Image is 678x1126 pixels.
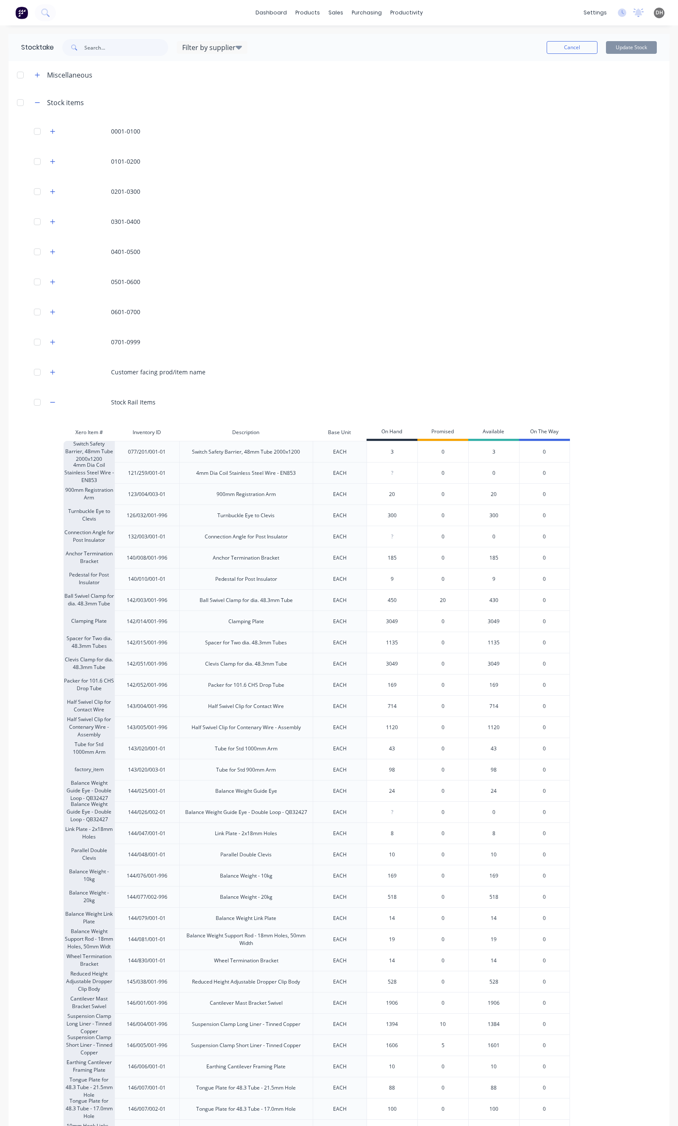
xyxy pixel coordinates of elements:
div: 140/010/001-01 [114,568,179,589]
div: 146/005/001-996 [114,1034,179,1056]
div: EACH [313,780,367,801]
div: 1906 [367,992,417,1014]
div: 19 [468,928,519,950]
div: 0 [417,844,468,865]
div: Tongue Plate for 48.3 Tube - 21.5mm Hole [64,1077,114,1098]
div: Turnbuckle Eye to Clevis [179,504,313,526]
div: 0 [417,653,468,674]
div: Suspension Clamp Long Liner - Tinned Copper [64,1013,114,1034]
div: 0 [519,504,570,526]
div: 0 [417,1077,468,1098]
div: Ball Swivel Clamp for dia. 48.3mm Tube [179,589,313,610]
div: 1601 [468,1034,519,1056]
div: 185 [468,547,519,568]
div: 144/076/001-996 [114,865,179,886]
div: Balance Weight Link Plate [64,907,114,928]
div: 0 [417,886,468,907]
div: Base Unit [313,424,367,441]
div: 714 [367,696,417,717]
div: 0 [417,610,468,632]
div: 0 [519,886,570,907]
div: 0 [417,632,468,653]
div: Balance Weight Link Plate [179,907,313,928]
div: Connection Angle for Post Insulator [179,526,313,547]
div: Tube for Std 1000mm Arm [179,738,313,759]
div: 100 [468,1098,519,1119]
div: Earthing Cantilever Framing Plate [179,1056,313,1077]
div: 4mm Dia Coil Stainless Steel Wire - EN853 [179,462,313,483]
div: Suspension Clamp Long Liner - Tinned Copper [179,1013,313,1034]
div: 0 [417,674,468,695]
div: EACH [313,695,367,716]
div: 0 [417,971,468,992]
div: 14 [468,907,519,928]
a: dashboard [251,6,291,19]
div: On Hand [367,424,417,441]
div: 1384 [468,1013,519,1034]
div: EACH [313,632,367,653]
div: 10 [468,1056,519,1077]
div: 169 [367,674,417,696]
div: 5 [417,1034,468,1056]
div: 0 [519,695,570,716]
div: Half Swivel Clip for Contact Wire [64,695,114,716]
div: Wheel Termination Bracket [64,950,114,971]
div: 1606 [367,1035,417,1056]
div: 300 [468,504,519,526]
div: 3049 [468,653,519,674]
div: Suspension Clamp Short Liner - Tinned Copper [179,1034,313,1056]
div: 169 [468,674,519,695]
div: Tube for Std 1000mm Arm [64,738,114,759]
div: 0 [417,462,468,483]
div: 077/201/001-01 [114,441,179,462]
div: EACH [313,610,367,632]
div: Balance Weight - 20kg [179,886,313,907]
div: EACH [313,1077,367,1098]
div: 0 [519,992,570,1013]
div: 24 [367,780,417,802]
div: 0 [519,759,570,780]
div: Switch Safety Barrier, 48mm Tube 2000x1200 [64,441,114,462]
div: 0 [519,1034,570,1056]
div: 3 [468,441,519,462]
div: 1135 [367,632,417,653]
div: products [291,6,324,19]
div: Balance Weight Support Rod - 18mm Holes, 50mm Width [179,928,313,950]
div: 518 [367,886,417,908]
div: 0 [417,504,468,526]
div: Stocktake [8,34,54,61]
div: 126/032/001-996 [114,504,179,526]
div: EACH [313,950,367,971]
div: settings [579,6,611,19]
div: Switch Safety Barrier, 48mm Tube 2000x1200 [179,441,313,462]
div: 144/079/001-01 [114,907,179,928]
div: 140/008/001-996 [114,547,179,568]
div: 528 [468,971,519,992]
div: Xero Item # [64,424,114,441]
div: Spacer for Two dia. 48.3mm Tubes [179,632,313,653]
div: 146/004/001-996 [114,1013,179,1034]
div: Tongue Plate for 48.3 Tube - 17.0mm Hole [179,1098,313,1119]
img: Factory [15,6,28,19]
div: 0 [417,1056,468,1077]
div: Half Swivel Clip for Contenary Wire - Assembly [64,716,114,738]
div: EACH [313,1013,367,1034]
div: 20 [367,484,417,505]
div: Balance Weight Support Rod - 18mm Holes, 50mm Widt [64,928,114,950]
div: 0 [519,822,570,844]
div: 169 [468,865,519,886]
div: 0 [417,441,468,462]
div: 0 [519,738,570,759]
div: 10 [367,844,417,865]
div: 3 [367,441,417,463]
div: Anchor Termination Bracket [64,547,114,568]
div: EACH [313,886,367,907]
div: EACH [313,1098,367,1119]
div: 0 [519,1056,570,1077]
div: 0 [519,801,570,822]
div: EACH [313,822,367,844]
div: EACH [313,568,367,589]
div: 0 [417,992,468,1013]
div: 144/830/001-01 [114,950,179,971]
div: 144/025/001-01 [114,780,179,801]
